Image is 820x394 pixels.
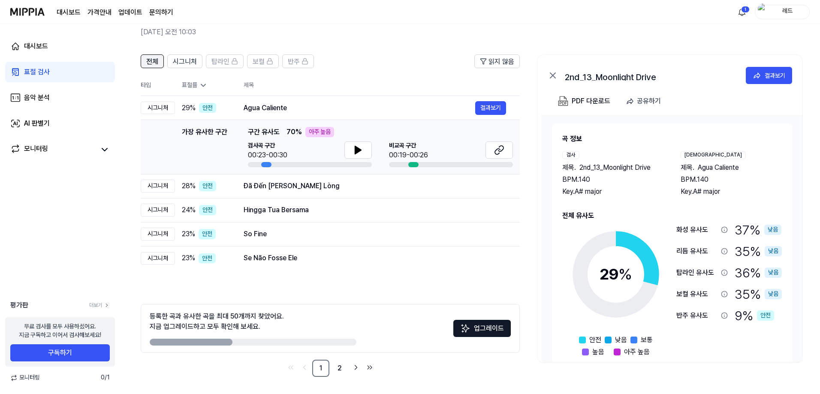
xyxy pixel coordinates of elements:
div: 1 [741,6,750,13]
span: 70 % [286,127,302,137]
button: 업그레이드 [453,320,511,337]
button: 반주 [282,54,314,68]
a: Sparkles업그레이드 [453,327,511,335]
a: 음악 분석 [5,87,115,108]
div: 00:19-00:26 [389,150,428,160]
a: 1 [312,360,329,377]
div: 가장 유사한 구간 [182,127,227,167]
div: 낮음 [765,268,782,278]
span: 보컬 [253,57,265,67]
a: 대시보드 [5,36,115,57]
img: Sparkles [460,323,470,334]
div: 아주 높음 [305,127,334,137]
button: 시그니처 [167,54,202,68]
div: 시그니처 [141,228,175,241]
div: 검사 [562,151,579,159]
span: 낮음 [615,335,627,345]
button: 전체 [141,54,164,68]
div: 안전 [757,310,774,321]
div: BPM. 140 [681,174,782,185]
span: 탑라인 [211,57,229,67]
div: Đã Đến [PERSON_NAME] Lòng [244,181,506,191]
div: 등록한 곡과 유사한 곡을 최대 50개까지 찾았어요. 지금 업그레이드하고 모두 확인해 보세요. [150,311,284,332]
a: 표절 검사 [5,62,115,82]
span: 29 % [182,103,196,113]
h2: 전체 유사도 [562,211,782,221]
div: 대시보드 [24,41,48,51]
div: Se Não Fosse Ele [244,253,506,263]
div: 화성 유사도 [676,225,717,235]
span: 0 / 1 [101,373,110,382]
div: 36 % [735,264,782,282]
div: 29 [600,263,632,286]
th: 제목 [244,75,520,96]
div: Agua Caliente [244,103,475,113]
img: profile [758,3,768,21]
div: 레드 [771,7,804,16]
a: 대시보드 [57,7,81,18]
span: 읽지 않음 [488,57,514,67]
button: 읽지 않음 [474,54,520,68]
span: 시그니처 [173,57,197,67]
div: 공유하기 [637,96,661,107]
div: 안전 [199,253,216,264]
button: 결과보기 [475,101,506,115]
button: 보컬 [247,54,279,68]
div: 무료 검사를 모두 사용하셨어요. 지금 구독하고 이어서 검사해보세요! [19,322,101,339]
div: 안전 [199,229,216,239]
div: 시그니처 [141,204,175,217]
div: [DEMOGRAPHIC_DATA] [681,151,746,159]
h2: 곡 정보 [562,134,782,144]
button: 결과보기 [746,67,792,84]
span: 평가판 [10,300,28,310]
div: 안전 [199,103,216,113]
span: 비교곡 구간 [389,141,428,150]
div: 시그니처 [141,102,175,114]
a: Go to next page [350,361,362,373]
div: 모니터링 [24,144,48,156]
a: 2 [331,360,348,377]
button: 구독하기 [10,344,110,361]
button: 탑라인 [206,54,244,68]
div: 반주 유사도 [676,310,717,321]
div: 00:23-00:30 [248,150,287,160]
a: 더보기 [89,302,110,309]
span: 전체 [146,57,158,67]
span: 아주 높음 [624,347,650,357]
a: 모니터링 [10,144,96,156]
span: 23 % [182,229,195,239]
span: 제목 . [681,162,694,173]
div: AI 판별기 [24,118,50,129]
div: Hingga Tua Bersama [244,205,506,215]
button: 알림1 [735,5,749,19]
div: 결과보기 [765,71,785,80]
div: 낮음 [764,225,781,235]
div: BPM. 140 [562,174,663,185]
div: 음악 분석 [24,93,50,103]
div: 35 % [735,242,782,260]
a: AI 판별기 [5,113,115,134]
span: 제목 . [562,162,576,173]
span: Agua Caliente [698,162,739,173]
span: 검사곡 구간 [248,141,287,150]
div: 리듬 유사도 [676,246,717,256]
div: PDF 다운로드 [572,96,610,107]
div: 탑라인 유사도 [676,268,717,278]
div: 안전 [199,205,216,215]
a: Go to previous page [298,361,311,373]
th: 타입 [141,75,175,96]
div: 낮음 [765,246,782,256]
a: 가격안내 [87,7,112,18]
span: 구간 유사도 [248,127,280,137]
div: 표절률 [182,81,230,90]
h2: [DATE] 오전 10:03 [141,27,754,37]
div: So Fine [244,229,506,239]
span: 높음 [592,347,604,357]
span: % [618,265,632,283]
button: 공유하기 [622,93,668,110]
button: PDF 다운로드 [556,93,612,110]
span: 안전 [589,335,601,345]
button: profile레드 [755,5,810,19]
